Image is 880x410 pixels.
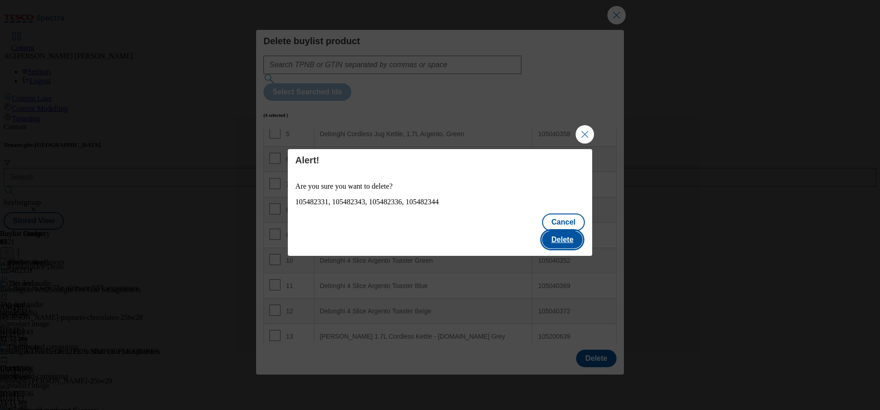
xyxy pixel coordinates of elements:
button: Close Modal [576,125,594,144]
div: Modal [288,149,592,256]
button: Cancel [542,214,584,231]
p: Are you sure you want to delete? [295,182,585,191]
div: 105482331, 105482343, 105482336, 105482344 [295,198,585,206]
h4: Alert! [295,155,585,166]
button: Delete [542,231,583,248]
